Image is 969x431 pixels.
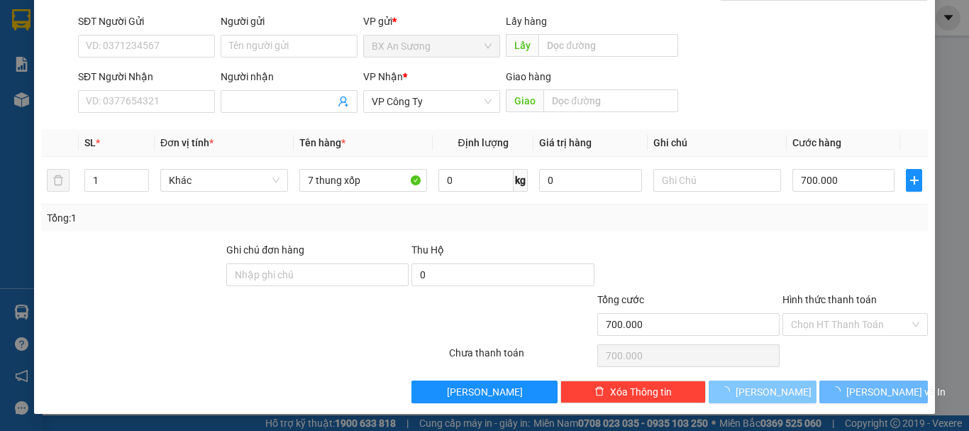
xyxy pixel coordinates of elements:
label: Ghi chú đơn hàng [226,244,304,256]
input: Ghi Chú [653,169,781,192]
span: kg [514,169,528,192]
button: deleteXóa Thông tin [560,381,706,403]
span: Giao hàng [506,71,551,82]
input: Ghi chú đơn hàng [226,263,409,286]
label: Hình thức thanh toán [782,294,877,305]
span: loading [831,386,846,396]
span: Đơn vị tính [160,137,214,148]
span: Tên hàng [299,137,345,148]
span: [PERSON_NAME] và In [846,384,946,400]
button: plus [906,169,922,192]
span: Giá trị hàng [539,137,592,148]
span: Thu Hộ [411,244,444,256]
span: Khác [169,170,279,191]
span: delete [594,386,604,398]
span: Cước hàng [792,137,841,148]
button: delete [47,169,70,192]
button: [PERSON_NAME] [709,381,817,403]
span: plus [907,175,921,186]
div: SĐT Người Gửi [78,13,215,29]
span: loading [720,386,736,396]
input: Dọc đường [543,89,678,112]
div: VP gửi [363,13,500,29]
span: Lấy hàng [506,16,547,27]
div: Người gửi [221,13,358,29]
span: Xóa Thông tin [610,384,672,400]
input: VD: Bàn, Ghế [299,169,427,192]
span: VP Công Ty [372,91,492,112]
th: Ghi chú [648,129,787,157]
span: Giao [506,89,543,112]
div: SĐT Người Nhận [78,69,215,84]
span: BX An Sương [372,36,492,57]
span: Định lượng [458,137,508,148]
input: Dọc đường [538,34,678,57]
button: [PERSON_NAME] [411,381,557,403]
button: [PERSON_NAME] và In [819,381,928,403]
input: 0 [539,169,641,192]
span: [PERSON_NAME] [447,384,523,400]
span: [PERSON_NAME] [736,384,812,400]
span: SL [84,137,96,148]
span: user-add [338,96,349,107]
span: VP Nhận [363,71,403,82]
div: Tổng: 1 [47,210,375,226]
div: Chưa thanh toán [448,345,596,370]
div: Người nhận [221,69,358,84]
span: Lấy [506,34,538,57]
span: Tổng cước [597,294,644,305]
